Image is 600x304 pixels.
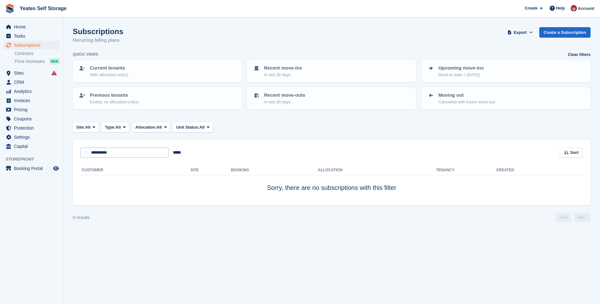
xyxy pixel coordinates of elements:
th: Allocation [318,165,436,175]
p: Upcoming move-ins [438,64,484,72]
th: Customer [80,165,190,175]
a: Price increases NEW [15,58,60,65]
span: Help [556,5,565,11]
span: Invoices [14,96,52,105]
a: Clear filters [568,52,591,58]
p: Move-in date > [DATE] [438,72,484,78]
h6: Quick views [73,52,98,57]
p: Recurring billing plans [73,37,123,44]
span: Booking Portal [14,164,52,173]
h1: Subscriptions [73,27,123,36]
a: Previous tenants Ended, no allocated unit(s) [73,88,241,109]
span: Type: [105,124,116,131]
a: menu [3,114,60,123]
a: Recent move-ins In last 30 days [248,61,416,82]
span: Coupons [14,114,52,123]
span: Storefront [6,156,63,162]
span: All [85,124,90,131]
button: Allocation: All [132,122,170,132]
th: Tenancy [436,165,458,175]
p: In last 30 days [264,72,302,78]
a: menu [3,41,60,50]
a: menu [3,32,60,40]
th: Site [190,165,231,175]
i: Smart entry sync failures have occurred [52,70,57,76]
p: Current tenants [90,64,128,72]
img: Wendie Tanner [571,5,577,11]
a: menu [3,133,60,142]
a: Upcoming move-ins Move-in date > [DATE] [422,61,590,82]
span: Subscriptions [14,41,52,50]
a: menu [3,105,60,114]
a: menu [3,164,60,173]
p: Previous tenants [90,92,139,99]
a: menu [3,22,60,31]
p: In last 30 days [264,99,305,105]
span: All [199,124,205,131]
a: Moving out Cancelled with future move-out [422,88,590,109]
span: All [115,124,121,131]
span: Tasks [14,32,52,40]
span: Pricing [14,105,52,114]
span: Sort [570,149,578,156]
img: stora-icon-8386f47178a22dfd0bd8f6a31ec36ba5ce8667c1dd55bd0f319d3a0aa187defe.svg [5,4,15,13]
span: Protection [14,124,52,132]
span: Capital [14,142,52,151]
p: Recent move-ins [264,64,302,72]
a: Preview store [52,165,60,172]
a: menu [3,78,60,87]
th: Created [496,165,583,175]
span: All [157,124,162,131]
a: Previous [555,213,572,222]
p: With allocated unit(s) [90,72,128,78]
div: 0 results [73,214,90,221]
a: Yeates Self Storage [17,3,69,14]
a: Contracts [15,51,60,57]
p: Ended, no allocated unit(s) [90,99,139,105]
span: CRM [14,78,52,87]
span: Sites [14,69,52,77]
span: Sorry, there are no subscriptions with this filter [267,184,396,191]
nav: Page [554,213,592,222]
p: Recent move-outs [264,92,305,99]
a: menu [3,142,60,151]
span: Analytics [14,87,52,96]
a: Create a Subscription [539,27,591,38]
button: Export [506,27,534,38]
span: Unit Status: [176,124,199,131]
span: Settings [14,133,52,142]
a: menu [3,87,60,96]
button: Site: All [73,122,99,132]
p: Moving out [438,92,495,99]
a: menu [3,96,60,105]
a: menu [3,124,60,132]
th: Booking [231,165,318,175]
a: Recent move-outs In last 30 days [248,88,416,109]
span: Export [514,29,527,36]
span: Create [525,5,537,11]
a: Next [574,213,591,222]
a: menu [3,69,60,77]
button: Unit Status: All [173,122,213,132]
button: Type: All [102,122,129,132]
span: Allocation: [135,124,157,131]
span: Account [578,5,594,12]
a: Current tenants With allocated unit(s) [73,61,241,82]
span: Price increases [15,58,45,64]
div: NEW [49,58,60,64]
span: Site: [76,124,85,131]
p: Cancelled with future move-out [438,99,495,105]
span: Home [14,22,52,31]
